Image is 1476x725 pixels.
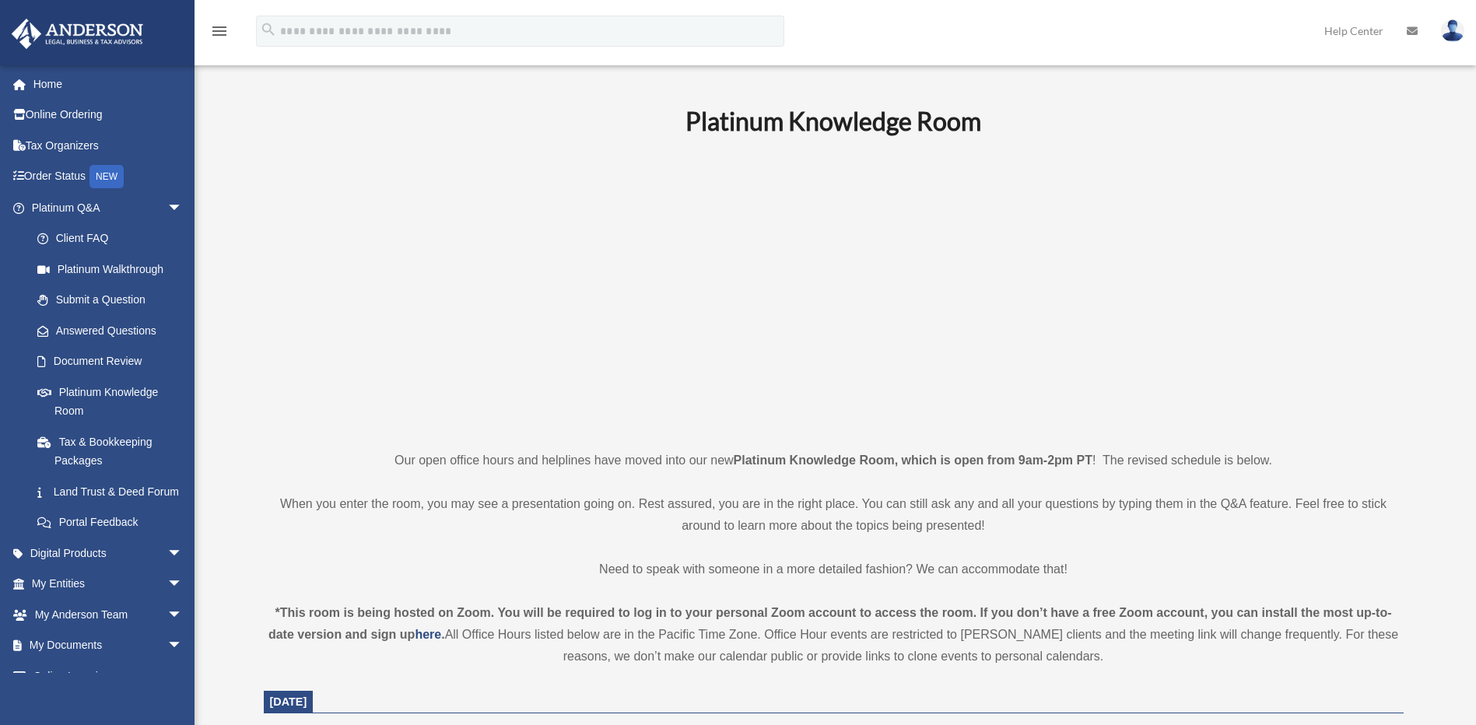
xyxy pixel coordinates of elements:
[11,68,206,100] a: Home
[22,223,206,254] a: Client FAQ
[22,377,198,426] a: Platinum Knowledge Room
[167,569,198,601] span: arrow_drop_down
[264,493,1404,537] p: When you enter the room, you may see a presentation going on. Rest assured, you are in the right ...
[270,695,307,708] span: [DATE]
[7,19,148,49] img: Anderson Advisors Platinum Portal
[11,192,206,223] a: Platinum Q&Aarrow_drop_down
[11,569,206,600] a: My Entitiesarrow_drop_down
[210,22,229,40] i: menu
[89,165,124,188] div: NEW
[11,161,206,193] a: Order StatusNEW
[685,106,981,136] b: Platinum Knowledge Room
[268,606,1392,641] strong: *This room is being hosted on Zoom. You will be required to log in to your personal Zoom account ...
[415,628,441,641] a: here
[11,630,206,661] a: My Documentsarrow_drop_down
[22,346,206,377] a: Document Review
[167,630,198,662] span: arrow_drop_down
[22,315,206,346] a: Answered Questions
[11,660,206,692] a: Online Learningarrow_drop_down
[22,426,206,476] a: Tax & Bookkeeping Packages
[264,602,1404,667] div: All Office Hours listed below are in the Pacific Time Zone. Office Hour events are restricted to ...
[734,454,1092,467] strong: Platinum Knowledge Room, which is open from 9am-2pm PT
[11,599,206,630] a: My Anderson Teamarrow_drop_down
[1441,19,1464,42] img: User Pic
[11,538,206,569] a: Digital Productsarrow_drop_down
[167,660,198,692] span: arrow_drop_down
[22,476,206,507] a: Land Trust & Deed Forum
[167,538,198,569] span: arrow_drop_down
[600,158,1067,421] iframe: 231110_Toby_KnowledgeRoom
[11,100,206,131] a: Online Ordering
[210,27,229,40] a: menu
[167,192,198,224] span: arrow_drop_down
[264,559,1404,580] p: Need to speak with someone in a more detailed fashion? We can accommodate that!
[441,628,444,641] strong: .
[22,254,206,285] a: Platinum Walkthrough
[22,507,206,538] a: Portal Feedback
[11,130,206,161] a: Tax Organizers
[260,21,277,38] i: search
[22,285,206,316] a: Submit a Question
[264,450,1404,471] p: Our open office hours and helplines have moved into our new ! The revised schedule is below.
[167,599,198,631] span: arrow_drop_down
